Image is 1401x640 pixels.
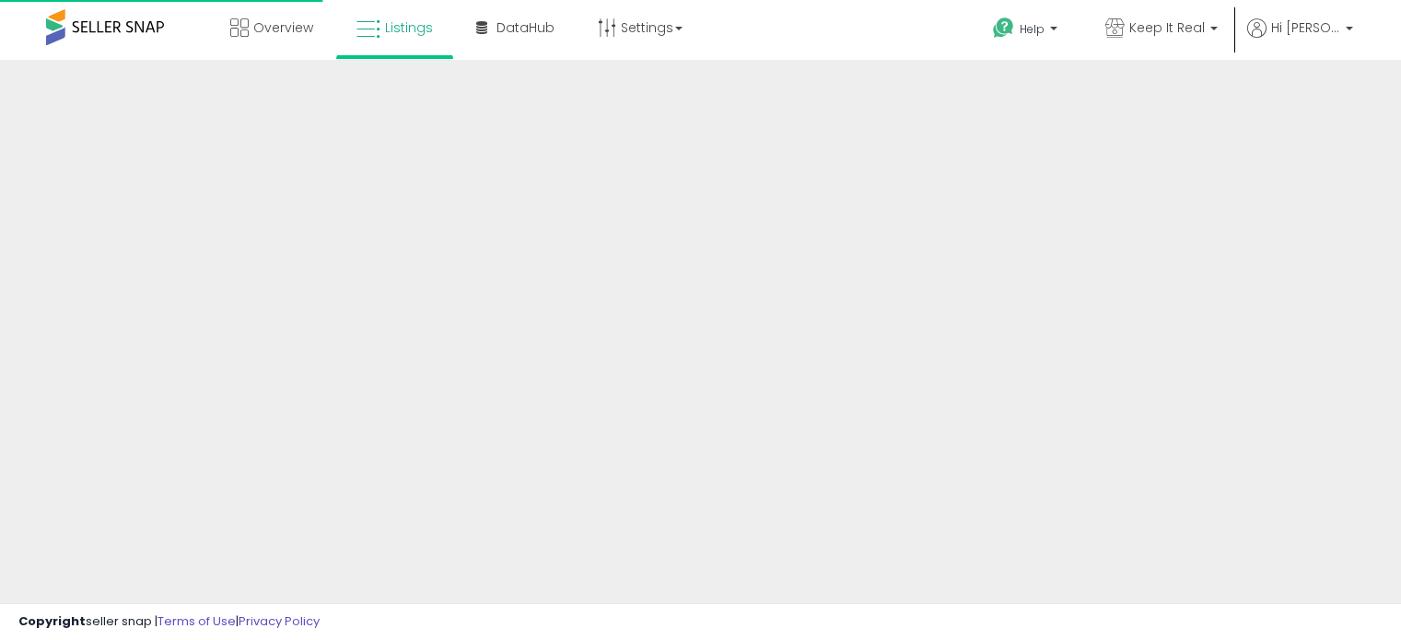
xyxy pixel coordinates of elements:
strong: Copyright [18,612,86,630]
span: Listings [385,18,433,37]
a: Hi [PERSON_NAME] [1247,18,1353,60]
a: Privacy Policy [239,612,320,630]
span: DataHub [496,18,555,37]
a: Terms of Use [158,612,236,630]
i: Get Help [992,17,1015,40]
span: Hi [PERSON_NAME] [1271,18,1340,37]
span: Help [1020,21,1045,37]
div: seller snap | | [18,613,320,631]
span: Keep It Real [1129,18,1205,37]
span: Overview [253,18,313,37]
a: Help [978,3,1076,60]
